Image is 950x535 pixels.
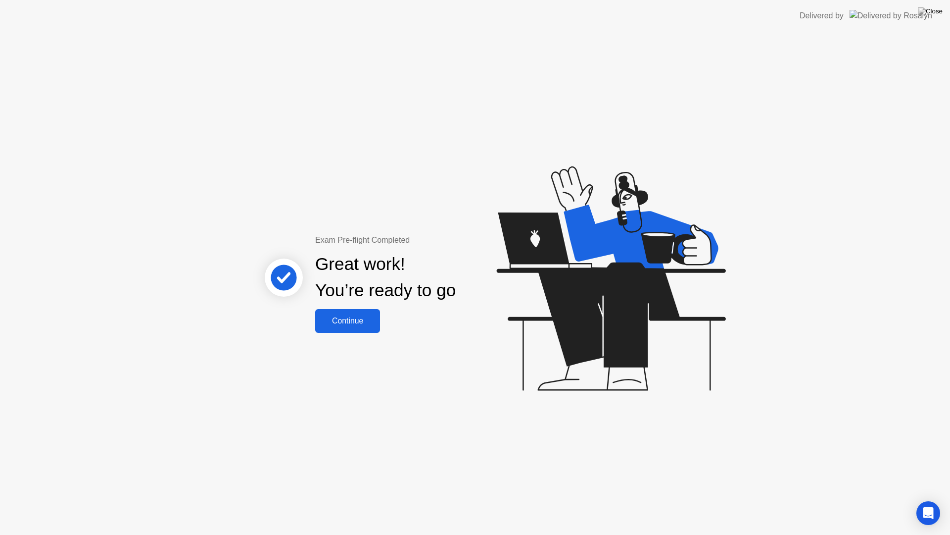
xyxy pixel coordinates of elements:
div: Exam Pre-flight Completed [315,234,520,246]
button: Continue [315,309,380,333]
img: Delivered by Rosalyn [850,10,932,21]
img: Close [918,7,943,15]
div: Delivered by [800,10,844,22]
div: Continue [318,317,377,325]
div: Great work! You’re ready to go [315,251,456,304]
div: Open Intercom Messenger [916,501,940,525]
